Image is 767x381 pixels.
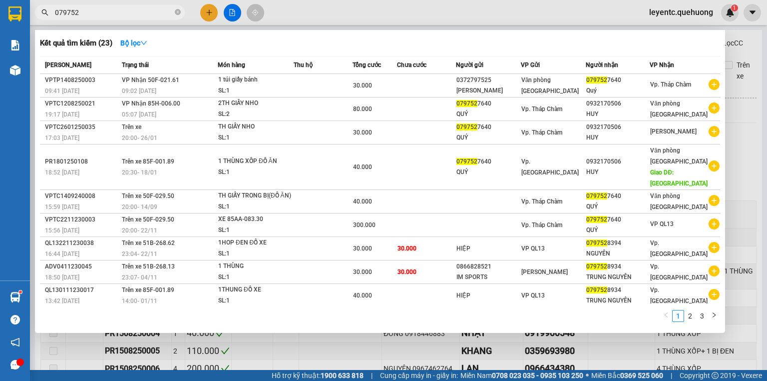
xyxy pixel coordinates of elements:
[709,160,720,171] span: plus-circle
[586,263,607,270] span: 079752
[19,290,22,293] sup: 1
[55,7,173,18] input: Tìm tên, số ĐT hoặc mã đơn
[708,310,720,322] li: Next Page
[353,82,372,89] span: 30.000
[45,122,119,132] div: VPTC2601250035
[122,111,156,118] span: 05:07 [DATE]
[586,216,607,223] span: 079752
[650,192,708,210] span: Văn phòng [GEOGRAPHIC_DATA]
[456,122,520,132] div: 7640
[456,156,520,167] div: 7640
[218,109,293,120] div: SL: 2
[456,158,477,165] span: 079752
[709,79,720,90] span: plus-circle
[586,76,607,83] span: 079752
[586,248,650,259] div: NGUYÊN
[45,61,91,68] span: [PERSON_NAME]
[709,218,720,229] span: plus-circle
[586,85,650,96] div: Quý
[41,9,48,16] span: search
[521,268,568,275] span: [PERSON_NAME]
[45,111,79,118] span: 19:17 [DATE]
[45,191,119,201] div: VPTC1409240008
[10,337,20,347] span: notification
[397,245,416,252] span: 30.000
[456,243,520,254] div: HIỆP
[650,128,697,135] span: [PERSON_NAME]
[353,198,372,205] span: 40.000
[685,310,696,321] a: 2
[586,285,650,295] div: 8934
[218,284,293,295] div: 1THUNG ĐỒ XE
[456,261,520,272] div: 0866828521
[112,35,155,51] button: Bộ lọcdown
[122,100,180,107] span: VP Nhận 85H-006.00
[353,268,372,275] span: 30.000
[218,74,293,85] div: 1 túi giấy bánh
[456,61,483,68] span: Người gửi
[586,122,650,132] div: 0932170506
[218,225,293,236] div: SL: 1
[456,290,520,301] div: HIỆP
[650,239,708,257] span: Vp. [GEOGRAPHIC_DATA]
[586,225,650,235] div: QUÝ
[218,121,293,132] div: TH GIẤY NHO
[586,192,607,199] span: 079752
[122,274,157,281] span: 23:07 - 04/11
[586,132,650,143] div: HUY
[697,310,708,321] a: 3
[122,250,157,257] span: 23:04 - 22/11
[218,98,293,109] div: 2TH GIẤY NHO
[586,272,650,282] div: TRUNG NGUYÊN
[122,76,179,83] span: VP Nhận 50F-021.61
[586,261,650,272] div: 8934
[586,75,650,85] div: 7640
[120,39,147,47] strong: Bộ lọc
[586,295,650,306] div: TRUNG NGUYÊN
[708,310,720,322] button: right
[45,214,119,225] div: VPTC2211230003
[122,263,175,270] span: Trên xe 51B-268.13
[122,203,157,210] span: 20:00 - 14/09
[696,310,708,322] li: 3
[45,261,119,272] div: ADV0411230045
[521,245,545,252] span: VP QL13
[45,75,119,85] div: VPTP1408250003
[45,227,79,234] span: 15:56 [DATE]
[8,6,21,21] img: logo-vxr
[353,129,372,136] span: 30.000
[218,61,245,68] span: Món hàng
[397,268,416,275] span: 30.000
[456,85,520,96] div: [PERSON_NAME]
[456,109,520,119] div: QUÝ
[122,192,174,199] span: Trên xe 50F-029.50
[672,310,684,322] li: 1
[45,156,119,167] div: PR1801250108
[586,98,650,109] div: 0932170506
[10,292,20,302] img: warehouse-icon
[353,61,381,68] span: Tổng cước
[709,242,720,253] span: plus-circle
[586,109,650,119] div: HUY
[140,39,147,46] span: down
[456,100,477,107] span: 079752
[650,61,674,68] span: VP Nhận
[586,201,650,212] div: QUÝ
[45,98,119,109] div: VPTC1208250021
[218,261,293,272] div: 1 THÙNG
[709,195,720,206] span: plus-circle
[218,295,293,306] div: SL: 1
[353,163,372,170] span: 40.000
[122,123,141,130] span: Trên xe
[218,167,293,178] div: SL: 1
[456,75,520,85] div: 0372797525
[586,214,650,225] div: 7640
[218,201,293,212] div: SL: 1
[521,292,545,299] span: VP QL13
[218,132,293,143] div: SL: 1
[456,167,520,177] div: QUÝ
[353,292,372,299] span: 40.000
[586,167,650,177] div: HUY
[586,156,650,167] div: 0932170506
[45,169,79,176] span: 18:52 [DATE]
